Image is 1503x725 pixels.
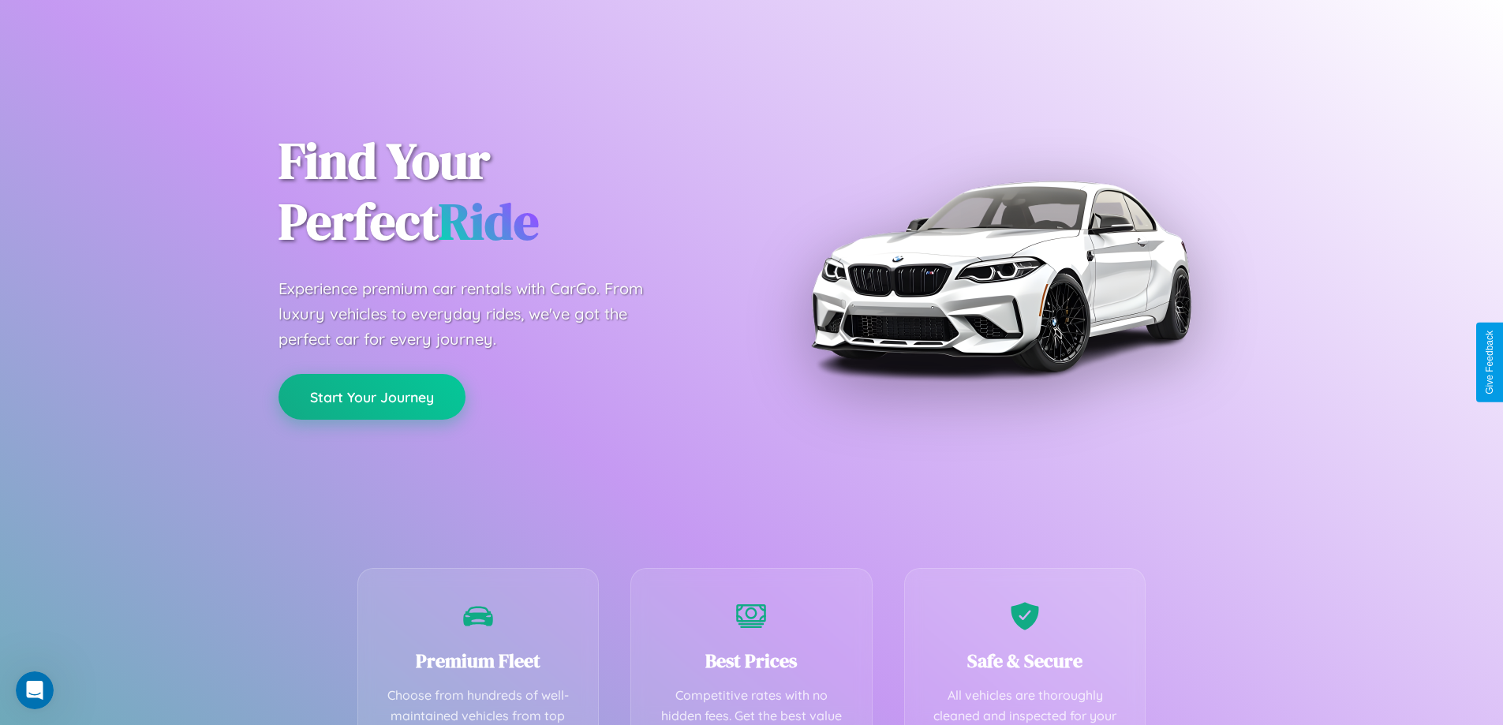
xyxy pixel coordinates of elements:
button: Start Your Journey [279,374,465,420]
h1: Find Your Perfect [279,131,728,252]
iframe: Intercom live chat [16,671,54,709]
h3: Safe & Secure [929,648,1122,674]
img: Premium BMW car rental vehicle [803,79,1198,473]
p: Experience premium car rentals with CarGo. From luxury vehicles to everyday rides, we've got the ... [279,276,673,352]
span: Ride [439,187,539,256]
h3: Best Prices [655,648,848,674]
h3: Premium Fleet [382,648,575,674]
div: Give Feedback [1484,331,1495,394]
